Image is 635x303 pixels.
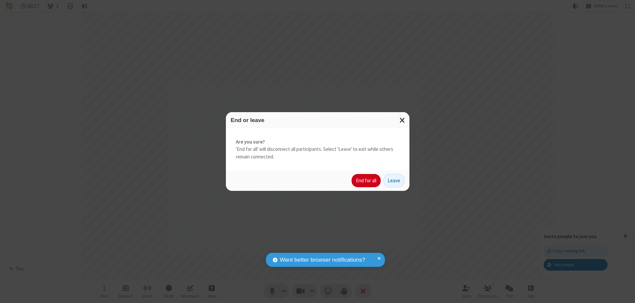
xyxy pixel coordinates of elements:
button: Leave [383,174,404,187]
button: End for all [352,174,381,187]
h3: End or leave [231,117,404,123]
div: 'End for all' will disconnect all participants. Select 'Leave' to exit while others remain connec... [226,128,409,171]
button: Close modal [396,112,409,128]
span: Want better browser notifications? [280,256,365,264]
strong: Are you sure? [236,138,400,146]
